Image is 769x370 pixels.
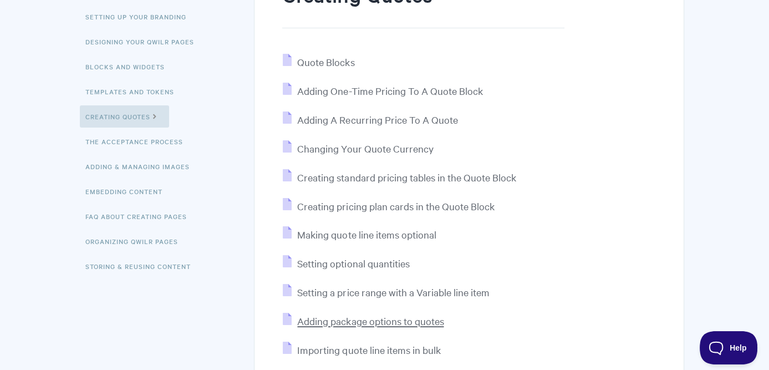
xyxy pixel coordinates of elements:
[85,130,191,153] a: The Acceptance Process
[85,31,202,53] a: Designing Your Qwilr Pages
[283,55,354,68] a: Quote Blocks
[85,230,186,252] a: Organizing Qwilr Pages
[85,155,198,178] a: Adding & Managing Images
[283,200,494,212] a: Creating pricing plan cards in the Quote Block
[297,84,482,97] span: Adding One-Time Pricing To A Quote Block
[80,105,169,128] a: Creating Quotes
[283,286,489,298] a: Setting a price range with a Variable line item
[283,84,482,97] a: Adding One-Time Pricing To A Quote Block
[297,286,489,298] span: Setting a price range with a Variable line item
[297,113,457,126] span: Adding A Recurring Price To A Quote
[283,142,433,155] a: Changing Your Quote Currency
[297,55,354,68] span: Quote Blocks
[85,80,182,103] a: Templates and Tokens
[297,171,516,184] span: Creating standard pricing tables in the Quote Block
[85,180,171,202] a: Embedding Content
[297,257,409,270] span: Setting optional quantities
[297,200,494,212] span: Creating pricing plan cards in the Quote Block
[297,315,444,327] span: Adding package options to quotes
[700,331,758,364] iframe: Toggle Customer Support
[85,255,199,277] a: Storing & Reusing Content
[283,171,516,184] a: Creating standard pricing tables in the Quote Block
[283,257,409,270] a: Setting optional quantities
[297,142,433,155] span: Changing Your Quote Currency
[85,55,173,78] a: Blocks and Widgets
[85,205,195,227] a: FAQ About Creating Pages
[283,113,457,126] a: Adding A Recurring Price To A Quote
[85,6,195,28] a: Setting up your Branding
[283,343,440,356] a: Importing quote line items in bulk
[283,228,436,241] a: Making quote line items optional
[297,228,436,241] span: Making quote line items optional
[297,343,440,356] span: Importing quote line items in bulk
[283,315,444,327] a: Adding package options to quotes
